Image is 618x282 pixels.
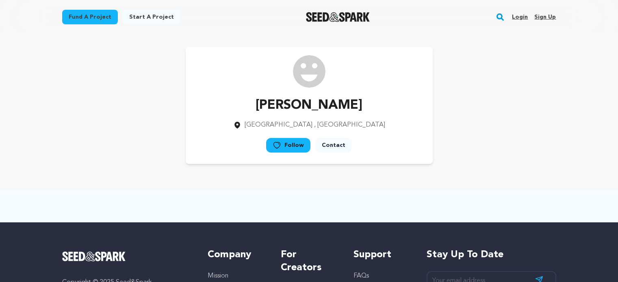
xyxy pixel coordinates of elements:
img: Seed&Spark Logo [62,252,126,261]
h5: Support [353,248,410,261]
a: Login [512,11,528,24]
a: Seed&Spark Homepage [62,252,192,261]
h5: For Creators [281,248,337,274]
span: , [GEOGRAPHIC_DATA] [314,122,385,128]
a: Sign up [534,11,556,24]
p: [PERSON_NAME] [233,96,385,115]
a: Seed&Spark Homepage [306,12,370,22]
img: Seed&Spark Logo Dark Mode [306,12,370,22]
a: Mission [208,273,228,279]
h5: Company [208,248,264,261]
a: Start a project [123,10,180,24]
h5: Stay up to date [427,248,556,261]
a: Contact [315,138,352,153]
a: Follow [266,138,310,153]
a: Fund a project [62,10,118,24]
a: FAQs [353,273,369,279]
img: /img/default-images/user/medium/user.png image [293,55,325,88]
span: [GEOGRAPHIC_DATA] [245,122,312,128]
